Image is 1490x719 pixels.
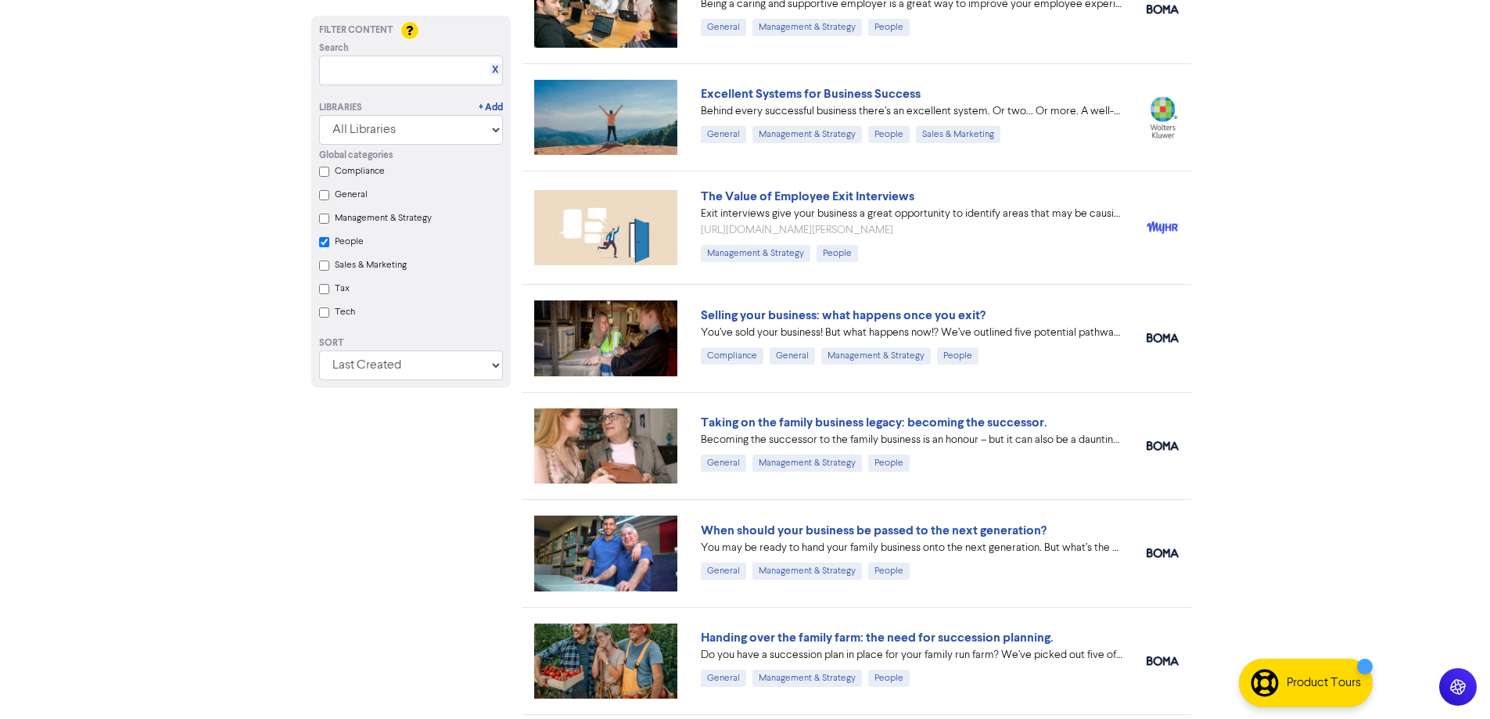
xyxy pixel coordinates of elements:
[701,325,1123,341] div: You’ve sold your business! But what happens now!? We’ve outlined five potential pathways your pos...
[701,307,986,323] a: Selling your business: what happens once you exit?
[335,305,355,319] label: Tech
[701,19,746,36] div: General
[335,188,368,202] label: General
[319,336,503,351] div: Sort
[335,164,385,178] label: Compliance
[492,64,498,76] a: X
[817,245,858,262] div: People
[701,245,810,262] div: Management & Strategy
[1147,548,1179,558] img: boma_accounting
[335,258,407,272] label: Sales & Marketing
[868,455,910,472] div: People
[752,455,862,472] div: Management & Strategy
[752,19,862,36] div: Management & Strategy
[868,563,910,580] div: People
[335,282,350,296] label: Tax
[335,235,364,249] label: People
[701,432,1123,448] div: Becoming the successor to the family business is an honour – but it can also be a daunting role t...
[701,540,1123,556] div: You may be ready to hand your family business onto the next generation. But what’s the best time ...
[319,23,503,38] div: Filter Content
[701,103,1123,120] div: Behind every successful business there’s an excellent system. Or two... Or more. A well-run busin...
[701,647,1123,663] div: Do you have a succession plan in place for your family run farm? We’ve picked out five of the mos...
[701,347,763,365] div: Compliance
[752,126,862,143] div: Management & Strategy
[701,563,746,580] div: General
[1412,644,1490,719] iframe: Chat Widget
[1147,441,1179,451] img: boma_accounting
[868,126,910,143] div: People
[868,19,910,36] div: People
[701,670,746,687] div: General
[319,149,503,163] div: Global categories
[701,630,1054,645] a: Handing over the family farm: the need for succession planning.
[1147,221,1179,234] img: myhr
[701,189,914,204] a: The Value of Employee Exit Interviews
[319,41,349,56] span: Search
[701,455,746,472] div: General
[701,523,1047,538] a: When should your business be passed to the next generation?
[916,126,1000,143] div: Sales & Marketing
[701,206,1123,222] div: Exit interviews give your business a great opportunity to identify areas that may be causing empl...
[335,211,432,225] label: Management & Strategy
[1147,656,1179,666] img: boma_accounting
[937,347,978,365] div: People
[868,670,910,687] div: People
[770,347,815,365] div: General
[701,86,921,102] a: Excellent Systems for Business Success
[1147,96,1179,138] img: wolterskluwer
[319,101,362,115] div: Libraries
[479,101,503,115] a: + Add
[701,415,1047,430] a: Taking on the family business legacy: becoming the successor.
[701,225,893,235] a: [URL][DOMAIN_NAME][PERSON_NAME]
[701,126,746,143] div: General
[821,347,931,365] div: Management & Strategy
[752,670,862,687] div: Management & Strategy
[1147,333,1179,343] img: boma_accounting
[1147,5,1179,14] img: boma_accounting
[752,563,862,580] div: Management & Strategy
